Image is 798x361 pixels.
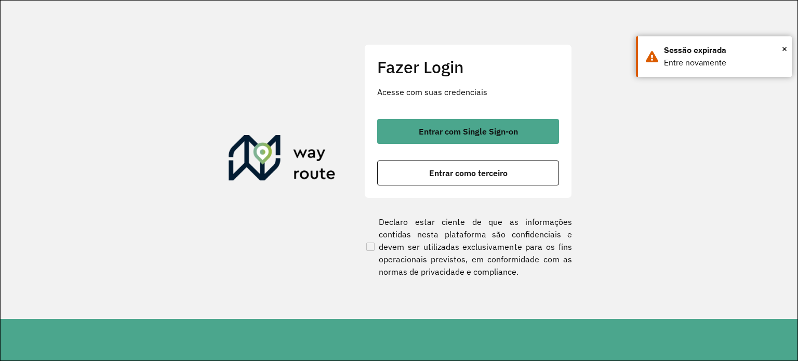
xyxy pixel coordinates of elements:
h2: Fazer Login [377,57,559,77]
div: Entre novamente [664,57,784,69]
button: button [377,161,559,185]
button: Close [782,41,787,57]
label: Declaro estar ciente de que as informações contidas nesta plataforma são confidenciais e devem se... [364,216,572,278]
div: Sessão expirada [664,44,784,57]
span: Entrar como terceiro [429,169,508,177]
p: Acesse com suas credenciais [377,86,559,98]
span: × [782,41,787,57]
img: Roteirizador AmbevTech [229,135,336,185]
span: Entrar com Single Sign-on [419,127,518,136]
button: button [377,119,559,144]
